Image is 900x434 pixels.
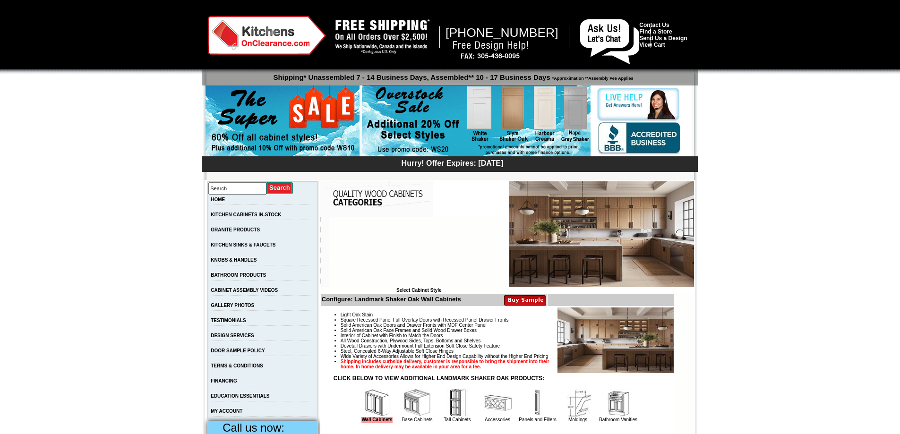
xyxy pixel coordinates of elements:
[485,417,510,422] a: Accessories
[211,318,246,323] a: TESTIMONIALS
[639,35,687,42] a: Send Us a Design
[341,317,509,323] span: Square Recessed Panel Full Overlay Doors with Recessed Panel Drawer Fronts
[509,181,694,287] img: Landmark Shaker Oak
[341,338,480,343] span: All Wood Construction, Plywood Sides, Tops, Bottoms and Shelves
[211,212,281,217] a: KITCHEN CABINETS IN-STOCK
[361,417,392,423] a: Wall Cabinets
[443,389,471,417] img: Tall Cabinets
[341,312,373,317] span: Light Oak Stain
[341,333,443,338] span: Interior of Cabinet with Finish to Match the Doors
[341,349,454,354] span: Steel, Concealed 6-Way Adjustable Soft Close Hinges
[223,421,284,434] span: Call us now:
[211,272,266,278] a: BATHROOM PRODUCTS
[564,389,592,417] img: Moldings
[211,393,269,399] a: EDUCATION ESSENTIALS
[211,197,225,202] a: HOME
[211,242,275,247] a: KITCHEN SINKS & FAUCETS
[208,16,326,55] img: Kitchens on Clearance Logo
[446,26,558,40] span: [PHONE_NUMBER]
[403,389,431,417] img: Base Cabinets
[329,217,509,288] iframe: Browser incompatible
[550,74,634,81] span: *Approximation **Assembly Fee Applies
[568,417,587,422] a: Moldings
[266,182,293,195] input: Submit
[322,296,461,303] b: Configure: Landmark Shaker Oak Wall Cabinets
[363,389,391,417] img: Wall Cabinets
[639,28,672,35] a: Find a Store
[639,22,669,28] a: Contact Us
[211,348,265,353] a: DOOR SAMPLE POLICY
[604,389,632,417] img: Bathroom Vanities
[444,417,471,422] a: Tall Cabinets
[211,288,278,293] a: CABINET ASSEMBLY VIDEOS
[341,359,549,369] strong: Shipping includes curbside delivery, customer is responsible to bring the shipment into their hom...
[523,389,552,417] img: Panels and Fillers
[334,375,544,382] strong: CLICK BELOW TO VIEW ADDITIONAL LANDMARK SHAKER OAK PRODUCTS:
[211,303,254,308] a: GALLERY PHOTOS
[341,323,487,328] span: Solid American Oak Doors and Drawer Fronts with MDF Center Panel
[211,333,254,338] a: DESIGN SERVICES
[211,227,260,232] a: GRANITE PRODUCTS
[341,343,500,349] span: Dovetail Drawers with Undermount Full Extension Soft Close Safety Feature
[206,69,698,81] p: Shipping* Unassembled 7 - 14 Business Days, Assembled** 10 - 17 Business Days
[402,417,432,422] a: Base Cabinets
[211,257,257,263] a: KNOBS & HANDLES
[639,42,665,48] a: View Cart
[341,328,477,333] span: Solid American Oak Face Frames and Solid Wood Drawer Boxes
[396,288,442,293] b: Select Cabinet Style
[341,354,548,359] span: Wide Variety of Accessories Allows for Higher End Design Capability without the Higher End Pricing
[483,389,512,417] img: Accessories
[206,158,698,168] div: Hurry! Offer Expires: [DATE]
[519,417,556,422] a: Panels and Fillers
[211,378,237,383] a: FINANCING
[211,408,242,414] a: MY ACCOUNT
[557,307,674,373] img: Product Image
[599,417,637,422] a: Bathroom Vanities
[211,363,263,368] a: TERMS & CONDITIONS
